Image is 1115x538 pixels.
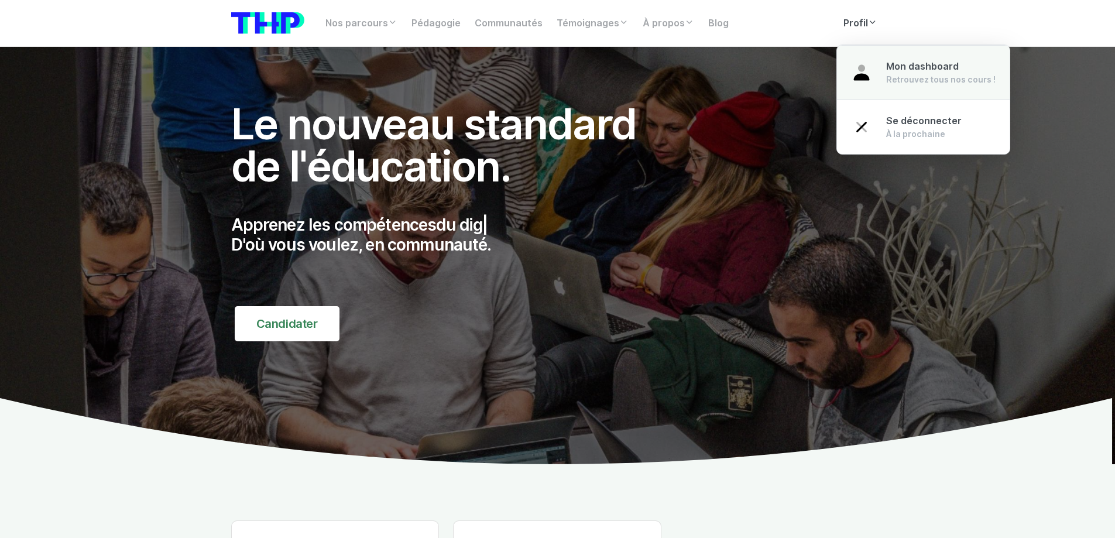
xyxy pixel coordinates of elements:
[851,62,872,83] img: user-39a31b0fda3f6d0d9998f93cd6357590.svg
[404,12,468,35] a: Pédagogie
[886,115,962,126] span: Se déconnecter
[468,12,550,35] a: Communautés
[231,12,304,34] img: logo
[851,116,872,138] img: close-bfa29482b68dc59ac4d1754714631d55.svg
[231,215,662,255] p: Apprenez les compétences D'où vous voulez, en communauté.
[837,45,1010,100] a: Mon dashboard Retrouvez tous nos cours !
[235,306,339,341] a: Candidater
[636,12,701,35] a: À propos
[550,12,636,35] a: Témoignages
[436,215,482,235] span: du dig
[231,103,662,187] h1: Le nouveau standard de l'éducation.
[886,128,962,140] div: À la prochaine
[886,74,996,85] div: Retrouvez tous nos cours !
[318,12,404,35] a: Nos parcours
[886,61,959,72] span: Mon dashboard
[701,12,736,35] a: Blog
[482,215,488,235] span: |
[836,12,884,35] a: Profil
[837,100,1010,154] a: Se déconnecter À la prochaine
